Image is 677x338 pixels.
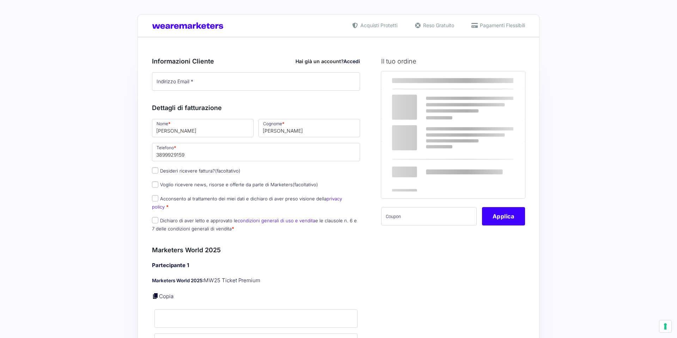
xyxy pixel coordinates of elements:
[152,196,342,210] label: Acconsento al trattamento dei miei dati e dichiaro di aver preso visione della
[381,141,464,198] th: Totale
[238,218,315,223] a: condizioni generali di uso e vendita
[152,167,158,174] input: Desideri ricevere fattura?(facoltativo)
[152,292,159,300] a: Copia i dettagli dell'acquirente
[152,245,360,255] h3: Marketers World 2025
[464,71,525,90] th: Subtotale
[258,119,360,137] input: Cognome *
[215,168,240,174] span: (facoltativo)
[152,218,357,231] label: Dichiaro di aver letto e approvato le e le clausole n. 6 e 7 delle condizioni generali di vendita
[152,103,360,113] h3: Dettagli di fatturazione
[152,195,158,201] input: Acconsento al trattamento dei miei dati e dichiaro di aver preso visione dellaprivacy policy
[659,320,671,332] button: Le tue preferenze relative al consenso per le tecnologie di tracciamento
[152,277,360,285] p: MW25 Ticket Premium
[478,22,525,29] span: Pagamenti Flessibili
[152,217,158,223] input: Dichiaro di aver letto e approvato lecondizioni generali di uso e venditae le clausole n. 6 e 7 d...
[152,168,240,174] label: Desideri ricevere fattura?
[343,58,360,64] a: Accedi
[159,293,173,300] a: Copia
[293,182,318,187] span: (facoltativo)
[152,56,360,66] h3: Informazioni Cliente
[152,261,360,270] h4: Partecipante 1
[359,22,397,29] span: Acquisti Protetti
[381,56,525,66] h3: Il tuo ordine
[381,119,464,141] th: Subtotale
[295,58,360,65] div: Hai già un account?
[152,72,360,91] input: Indirizzo Email *
[152,181,158,188] input: Voglio ricevere news, risorse e offerte da parte di Marketers(facoltativo)
[381,207,477,225] input: Coupon
[381,71,464,90] th: Prodotto
[421,22,454,29] span: Reso Gratuito
[482,207,525,225] button: Applica
[152,278,204,283] strong: Marketers World 2025:
[381,90,464,119] td: Marketers World 2025 - MW25 Ticket Premium
[152,143,360,161] input: Telefono *
[152,182,318,187] label: Voglio ricevere news, risorse e offerte da parte di Marketers
[152,119,254,137] input: Nome *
